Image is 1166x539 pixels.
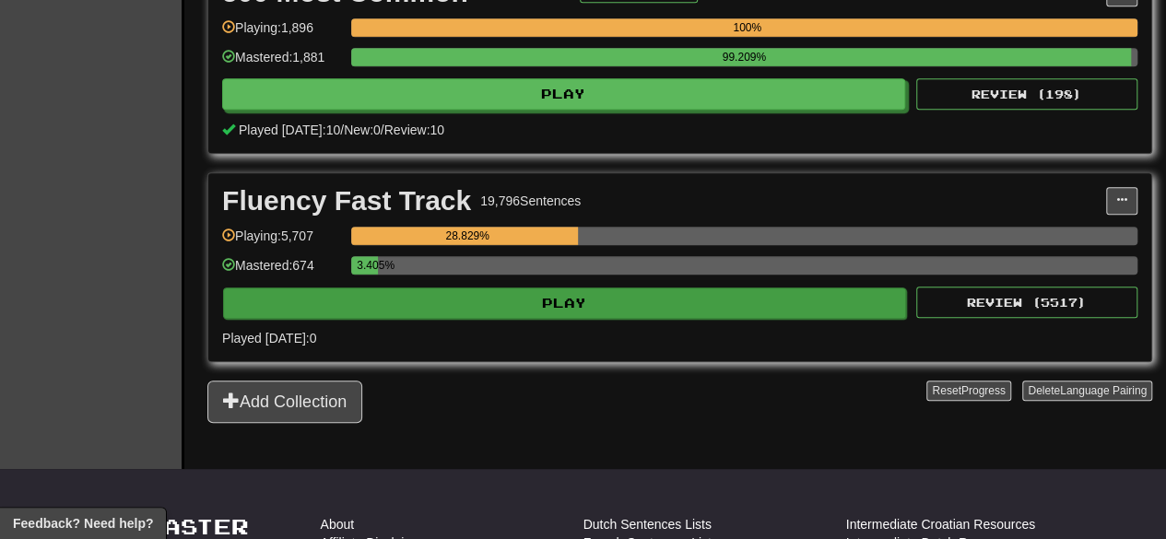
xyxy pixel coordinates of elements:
[480,192,581,210] div: 19,796 Sentences
[916,287,1137,318] button: Review (5517)
[340,123,344,137] span: /
[357,48,1131,66] div: 99.209%
[222,18,342,49] div: Playing: 1,896
[222,78,905,110] button: Play
[13,514,153,533] span: Open feedback widget
[222,227,342,257] div: Playing: 5,707
[926,381,1010,401] button: ResetProgress
[1060,384,1147,397] span: Language Pairing
[1022,381,1152,401] button: DeleteLanguage Pairing
[916,78,1137,110] button: Review (198)
[222,331,316,346] span: Played [DATE]: 0
[207,381,362,423] button: Add Collection
[344,123,381,137] span: New: 0
[223,287,906,319] button: Play
[239,123,340,137] span: Played [DATE]: 10
[222,187,471,215] div: Fluency Fast Track
[846,515,1035,533] a: Intermediate Croatian Resources
[222,48,342,78] div: Mastered: 1,881
[321,515,355,533] a: About
[357,256,378,275] div: 3.405%
[222,256,342,287] div: Mastered: 674
[357,18,1137,37] div: 100%
[583,515,712,533] a: Dutch Sentences Lists
[961,384,1006,397] span: Progress
[384,123,444,137] span: Review: 10
[381,123,384,137] span: /
[357,227,578,245] div: 28.829%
